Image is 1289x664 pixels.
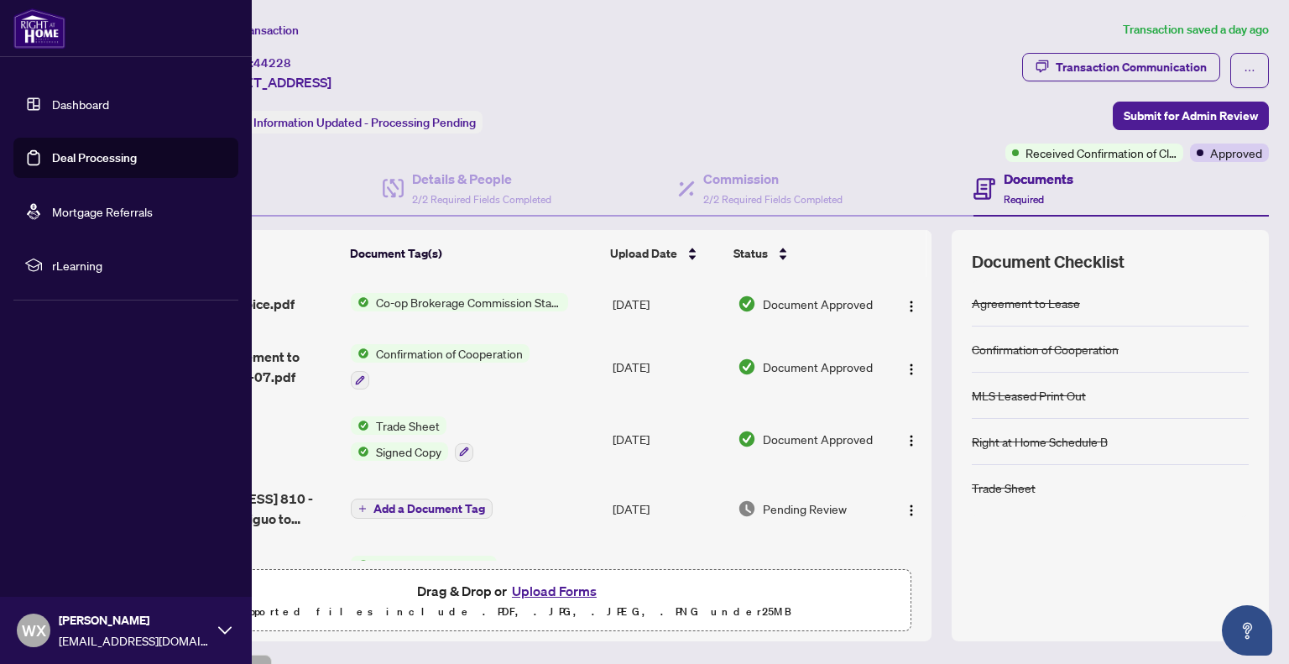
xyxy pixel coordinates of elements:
[22,619,46,642] span: WX
[351,293,568,311] button: Status IconCo-op Brokerage Commission Statement
[52,256,227,274] span: rLearning
[898,290,925,317] button: Logo
[13,8,65,49] img: logo
[703,193,843,206] span: 2/2 Required Fields Completed
[898,426,925,452] button: Logo
[763,295,873,313] span: Document Approved
[606,475,731,542] td: [DATE]
[351,344,530,390] button: Status IconConfirmation of Cooperation
[351,556,497,601] button: Status IconBack to Vendor Letter
[606,277,731,331] td: [DATE]
[738,499,756,518] img: Document Status
[603,230,728,277] th: Upload Date
[52,150,137,165] a: Deal Processing
[351,442,369,461] img: Status Icon
[369,293,568,311] span: Co-op Brokerage Commission Statement
[369,344,530,363] span: Confirmation of Cooperation
[369,442,448,461] span: Signed Copy
[59,611,210,630] span: [PERSON_NAME]
[351,416,473,462] button: Status IconTrade SheetStatus IconSigned Copy
[412,169,551,189] h4: Details & People
[208,72,331,92] span: [STREET_ADDRESS]
[369,556,497,574] span: Back to Vendor Letter
[351,344,369,363] img: Status Icon
[253,115,476,130] span: Information Updated - Processing Pending
[905,434,918,447] img: Logo
[351,416,369,435] img: Status Icon
[905,300,918,313] img: Logo
[343,230,603,277] th: Document Tag(s)
[606,542,731,614] td: [DATE]
[610,244,677,263] span: Upload Date
[763,358,873,376] span: Document Approved
[1244,65,1255,76] span: ellipsis
[763,499,847,518] span: Pending Review
[1004,193,1044,206] span: Required
[972,340,1119,358] div: Confirmation of Cooperation
[209,23,299,38] span: View Transaction
[738,295,756,313] img: Document Status
[972,432,1108,451] div: Right at Home Schedule B
[507,580,602,602] button: Upload Forms
[898,353,925,380] button: Logo
[738,358,756,376] img: Document Status
[412,193,551,206] span: 2/2 Required Fields Completed
[1124,102,1258,129] span: Submit for Admin Review
[52,97,109,112] a: Dashboard
[59,631,210,650] span: [EMAIL_ADDRESS][DOMAIN_NAME]
[351,293,369,311] img: Status Icon
[738,430,756,448] img: Document Status
[208,111,483,133] div: Status:
[1113,102,1269,130] button: Submit for Admin Review
[1022,53,1220,81] button: Transaction Communication
[369,416,446,435] span: Trade Sheet
[1210,144,1262,162] span: Approved
[972,386,1086,405] div: MLS Leased Print Out
[727,230,882,277] th: Status
[972,250,1125,274] span: Document Checklist
[417,580,602,602] span: Drag & Drop or
[1004,169,1073,189] h4: Documents
[1056,54,1207,81] div: Transaction Communication
[108,570,911,632] span: Drag & Drop orUpload FormsSupported files include .PDF, .JPG, .JPEG, .PNG under25MB
[905,504,918,517] img: Logo
[606,403,731,475] td: [DATE]
[1222,605,1272,656] button: Open asap
[898,495,925,522] button: Logo
[972,478,1036,497] div: Trade Sheet
[358,505,367,513] span: plus
[905,363,918,376] img: Logo
[703,169,843,189] h4: Commission
[972,294,1080,312] div: Agreement to Lease
[1123,20,1269,39] article: Transaction saved a day ago
[763,430,873,448] span: Document Approved
[52,204,153,219] a: Mortgage Referrals
[1025,144,1177,162] span: Received Confirmation of Closing
[118,602,900,622] p: Supported files include .PDF, .JPG, .JPEG, .PNG under 25 MB
[606,331,731,403] td: [DATE]
[733,244,768,263] span: Status
[253,55,291,71] span: 44228
[373,503,485,515] span: Add a Document Tag
[351,499,493,519] button: Add a Document Tag
[351,556,369,574] img: Status Icon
